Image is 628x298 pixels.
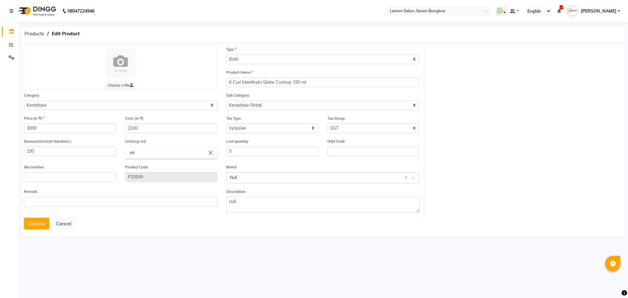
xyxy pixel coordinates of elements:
a: 1 [557,8,561,14]
label: Cost: (In ₹) [125,116,144,121]
img: Cinque Terre [106,49,135,78]
label: Tax Group [327,116,345,121]
label: Remark [24,189,37,194]
img: Umang Satra [567,6,578,16]
label: Product Name [226,70,253,75]
label: Low quantity [226,139,248,144]
button: Cancel [52,218,75,229]
button: Update [24,218,49,229]
label: Unit:(eg: ml) [125,139,146,144]
span: Clear all [404,174,410,181]
span: [PERSON_NAME] [581,8,616,14]
label: Choose a file [104,81,137,90]
label: Product Code [125,164,148,170]
span: Products [21,28,47,39]
label: Sub Category [226,93,249,98]
label: Category [24,93,39,98]
img: logo [16,2,58,20]
label: Type [226,47,236,52]
b: 08047224946 [67,2,94,20]
label: Sku number [24,164,44,170]
iframe: chat widget [602,273,622,292]
label: Description [226,189,246,194]
label: Brand [226,164,236,170]
label: Price:(In ₹) [24,116,44,121]
i: Close [207,149,214,156]
label: HSN Code [327,139,345,144]
label: Tax Type [226,116,241,121]
span: 1 [560,5,563,10]
label: Measurement:(In Numbers ) [24,139,71,144]
input: Leave empty to Autogenerate [125,172,217,182]
span: Edit Product [49,28,83,39]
